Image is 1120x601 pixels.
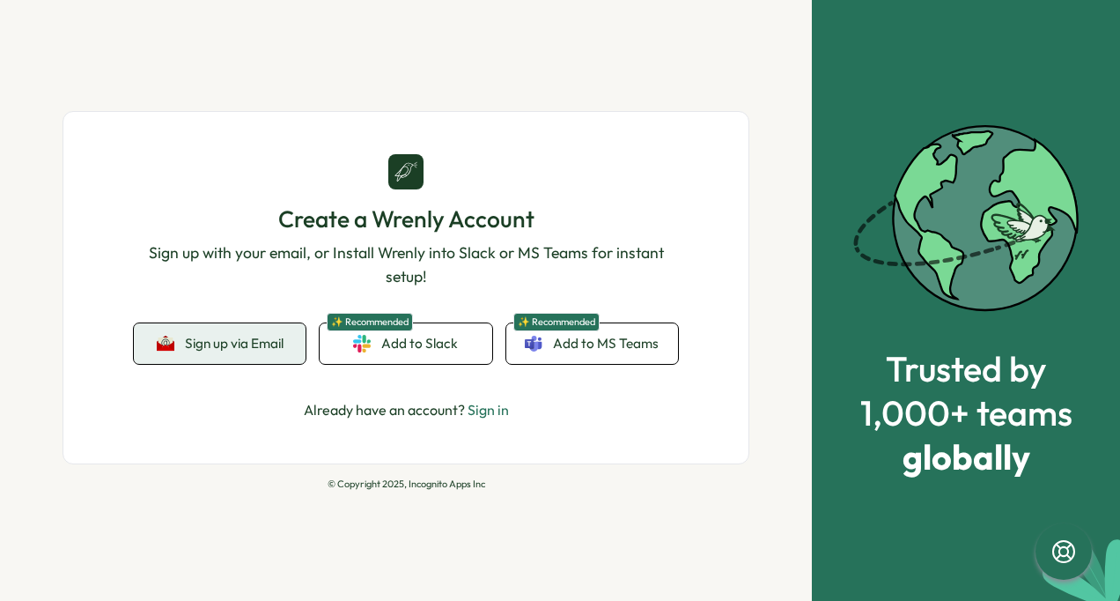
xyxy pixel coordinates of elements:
a: ✨ RecommendedAdd to MS Teams [506,323,678,364]
p: Already have an account? [304,399,509,421]
span: Sign up via Email [185,336,284,352]
span: 1,000+ teams [860,393,1072,432]
span: Trusted by [860,349,1072,388]
span: ✨ Recommended [327,313,413,331]
a: ✨ RecommendedAdd to Slack [320,323,491,364]
span: globally [860,437,1072,476]
span: ✨ Recommended [513,313,600,331]
p: © Copyright 2025, Incognito Apps Inc [63,479,749,490]
h1: Create a Wrenly Account [134,204,678,234]
span: Add to Slack [381,334,458,353]
span: Add to MS Teams [553,334,659,353]
a: Sign in [468,401,509,419]
p: Sign up with your email, or Install Wrenly into Slack or MS Teams for instant setup! [134,241,678,288]
button: Sign up via Email [134,323,306,364]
